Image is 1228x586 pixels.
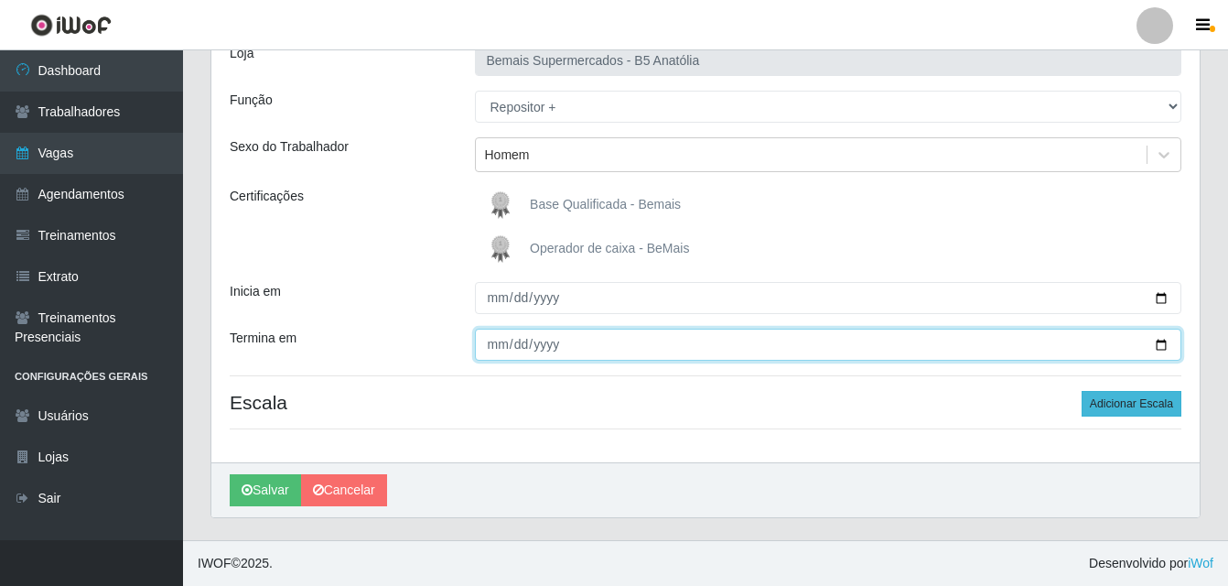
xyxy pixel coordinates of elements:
[230,44,253,63] label: Loja
[475,282,1182,314] input: 00/00/0000
[482,187,526,223] img: Base Qualificada - Bemais
[230,187,304,206] label: Certificações
[198,556,232,570] span: IWOF
[230,282,281,301] label: Inicia em
[485,146,530,165] div: Homem
[30,14,112,37] img: CoreUI Logo
[530,197,681,212] span: Base Qualificada - Bemais
[530,241,689,255] span: Operador de caixa - BeMais
[198,554,273,573] span: © 2025 .
[1188,556,1213,570] a: iWof
[482,231,526,267] img: Operador de caixa - BeMais
[1089,554,1213,573] span: Desenvolvido por
[230,391,1181,414] h4: Escala
[230,91,273,110] label: Função
[230,474,301,506] button: Salvar
[475,329,1182,361] input: 00/00/0000
[230,137,349,157] label: Sexo do Trabalhador
[230,329,296,348] label: Termina em
[301,474,387,506] a: Cancelar
[1082,391,1181,417] button: Adicionar Escala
